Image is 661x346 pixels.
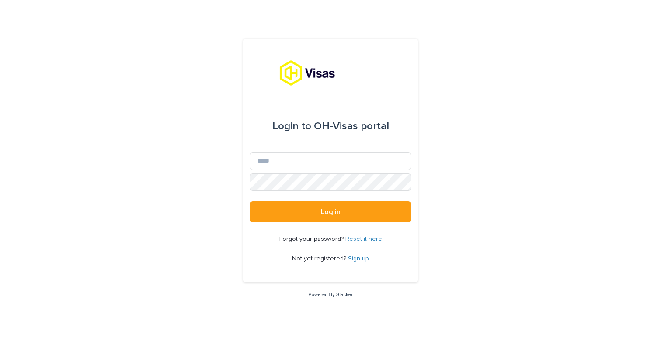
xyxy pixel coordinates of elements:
[272,114,389,138] div: OH-Visas portal
[345,236,382,242] a: Reset it here
[308,292,352,297] a: Powered By Stacker
[348,256,369,262] a: Sign up
[321,208,341,215] span: Log in
[292,256,348,262] span: Not yet registered?
[250,201,411,222] button: Log in
[279,236,345,242] span: Forgot your password?
[279,60,382,86] img: tx8HrbJQv2PFQx4TXEq5
[272,121,311,131] span: Login to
